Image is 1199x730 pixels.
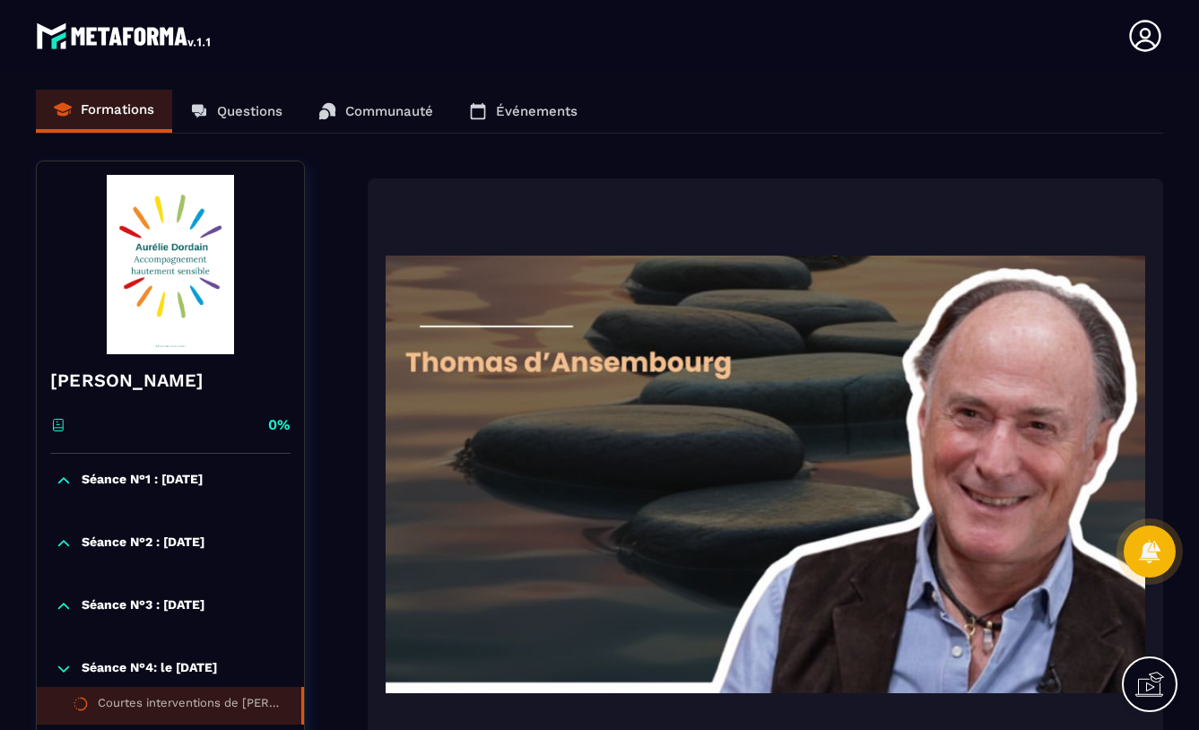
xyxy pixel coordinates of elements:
h4: [PERSON_NAME] [50,368,291,393]
p: 0% [268,415,291,435]
div: Courtes interventions de [PERSON_NAME] [98,696,283,716]
p: Séance N°2 : [DATE] [82,534,204,552]
p: Séance N°1 : [DATE] [82,472,203,490]
p: Séance N°3 : [DATE] [82,597,204,615]
p: Séance N°4: le [DATE] [82,660,217,678]
img: banner [50,175,291,354]
img: logo [36,18,213,54]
